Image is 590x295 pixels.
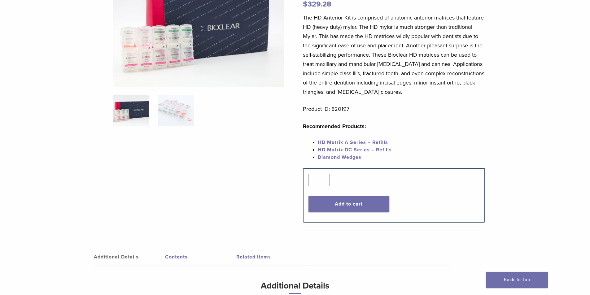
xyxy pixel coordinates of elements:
[236,248,308,266] a: Related Items
[318,139,388,145] a: HD Matrix A Series – Refills
[303,104,485,114] p: Product ID: 820197
[318,147,392,153] a: HD Matrix DC Series – Refills
[165,248,236,266] a: Contents
[303,13,485,97] p: The HD Anterior Kit is comprised of anatomic anterior matrices that feature HD (heavy duty) mylar...
[318,154,361,160] a: Diamond Wedges
[158,95,194,126] img: Complete HD Anterior Kit - Image 2
[94,248,165,266] a: Additional Details
[113,95,149,126] img: IMG_8088-1-324x324.jpg
[308,196,389,212] button: Add to cart
[486,272,548,288] a: Back To Top
[303,123,366,130] strong: Recommended Products:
